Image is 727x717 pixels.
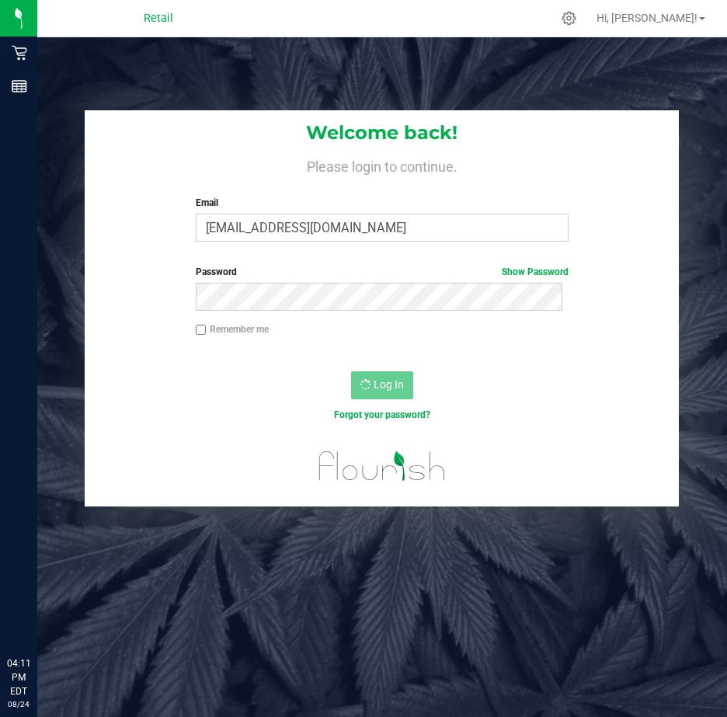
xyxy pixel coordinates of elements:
inline-svg: Reports [12,78,27,94]
span: Hi, [PERSON_NAME]! [597,12,697,24]
a: Forgot your password? [334,409,430,420]
div: Manage settings [559,11,579,26]
span: Password [196,266,237,277]
h4: Please login to continue. [85,155,679,174]
input: Remember me [196,325,207,336]
p: 08/24 [7,698,30,710]
a: Show Password [502,266,569,277]
img: flourish_logo.svg [308,438,456,494]
button: Log In [351,371,413,399]
label: Remember me [196,322,269,336]
span: Log In [374,378,404,391]
label: Email [196,196,569,210]
p: 04:11 PM EDT [7,656,30,698]
span: Retail [144,12,173,25]
h1: Welcome back! [85,123,679,143]
inline-svg: Retail [12,45,27,61]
